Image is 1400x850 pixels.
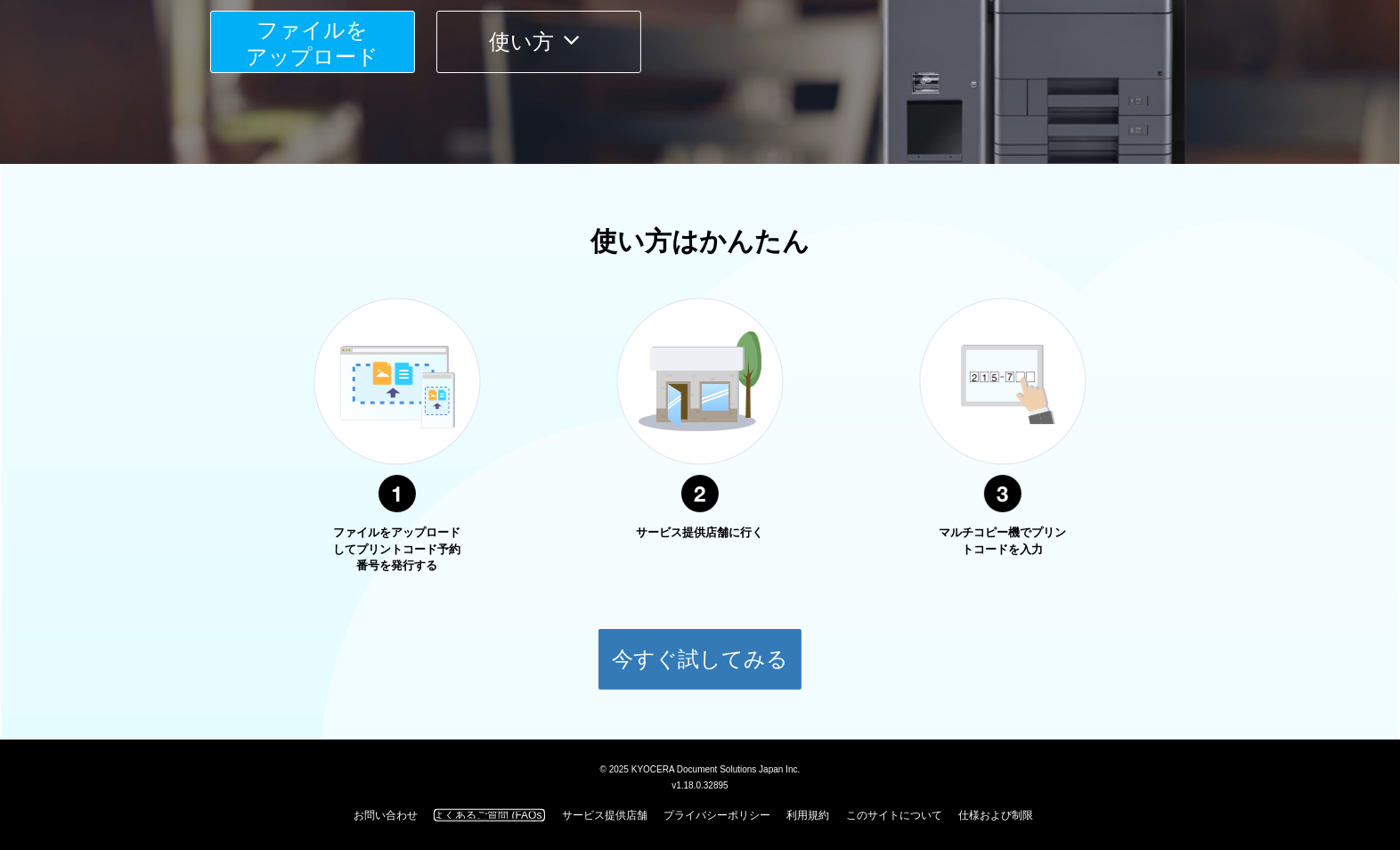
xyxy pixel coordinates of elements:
[787,809,830,821] a: 利用規約
[846,809,942,821] a: このサイトについて
[600,763,801,774] span: © 2025 KYOCERA Document Solutions Japan Inc.
[562,809,647,821] a: サービス提供店舗
[210,11,415,73] button: ファイルを​​アップロード
[936,525,1070,558] p: マルチコピー機でプリントコードを入力
[598,628,802,691] button: 今すぐ試してみる
[434,809,545,821] a: よくあるご質問 (FAQs)
[672,780,728,790] span: v1.18.0.32895
[958,809,1033,821] a: 仕様および制限
[436,11,641,73] button: 使い方
[247,18,379,69] span: ファイルを ​​アップロード
[633,525,767,542] p: サービス提供店舗に行く
[663,809,770,821] a: プライバシーポリシー
[330,525,464,575] p: ファイルをアップロードしてプリントコード予約番号を発行する
[354,809,418,821] a: お問い合わせ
